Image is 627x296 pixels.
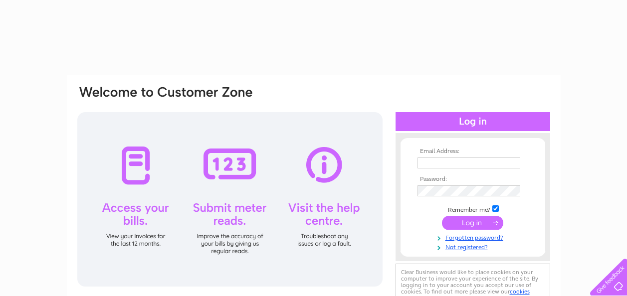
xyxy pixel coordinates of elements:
[418,232,531,242] a: Forgotten password?
[415,176,531,183] th: Password:
[415,148,531,155] th: Email Address:
[415,204,531,214] td: Remember me?
[418,242,531,251] a: Not registered?
[442,216,503,230] input: Submit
